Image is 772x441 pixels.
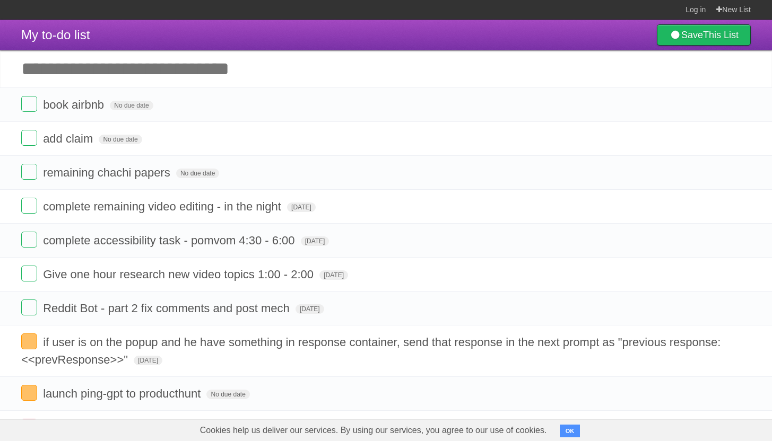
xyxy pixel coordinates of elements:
[21,164,37,180] label: Done
[21,266,37,281] label: Done
[43,200,284,213] span: complete remaining video editing - in the night
[43,302,292,315] span: Reddit Bot - part 2 fix comments and post mech
[301,236,329,246] span: [DATE]
[21,333,37,349] label: Done
[43,234,297,247] span: complete accessibility task - pomvom 4:30 - 6:00
[560,425,580,437] button: OK
[21,336,721,366] span: if user is on the popup and he have something in response container, send that response in the ne...
[21,299,37,315] label: Done
[21,96,37,112] label: Done
[43,98,107,111] span: book airbnb
[134,356,162,365] span: [DATE]
[43,132,96,145] span: add claim
[21,419,37,435] label: Done
[43,268,316,281] span: Give one hour research new video topics 1:00 - 2:00
[43,166,173,179] span: remaining chachi papers
[703,30,739,40] b: This List
[21,28,90,42] span: My to-do list
[21,232,37,248] label: Done
[206,390,249,399] span: No due date
[21,198,37,214] label: Done
[21,385,37,401] label: Done
[189,420,558,441] span: Cookies help us deliver our services. By using our services, you agree to our use of cookies.
[296,304,324,314] span: [DATE]
[99,135,142,144] span: No due date
[176,169,219,178] span: No due date
[287,202,316,212] span: [DATE]
[110,101,153,110] span: No due date
[319,270,348,280] span: [DATE]
[21,130,37,146] label: Done
[657,24,751,46] a: SaveThis List
[43,387,203,400] span: launch ping-gpt to producthunt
